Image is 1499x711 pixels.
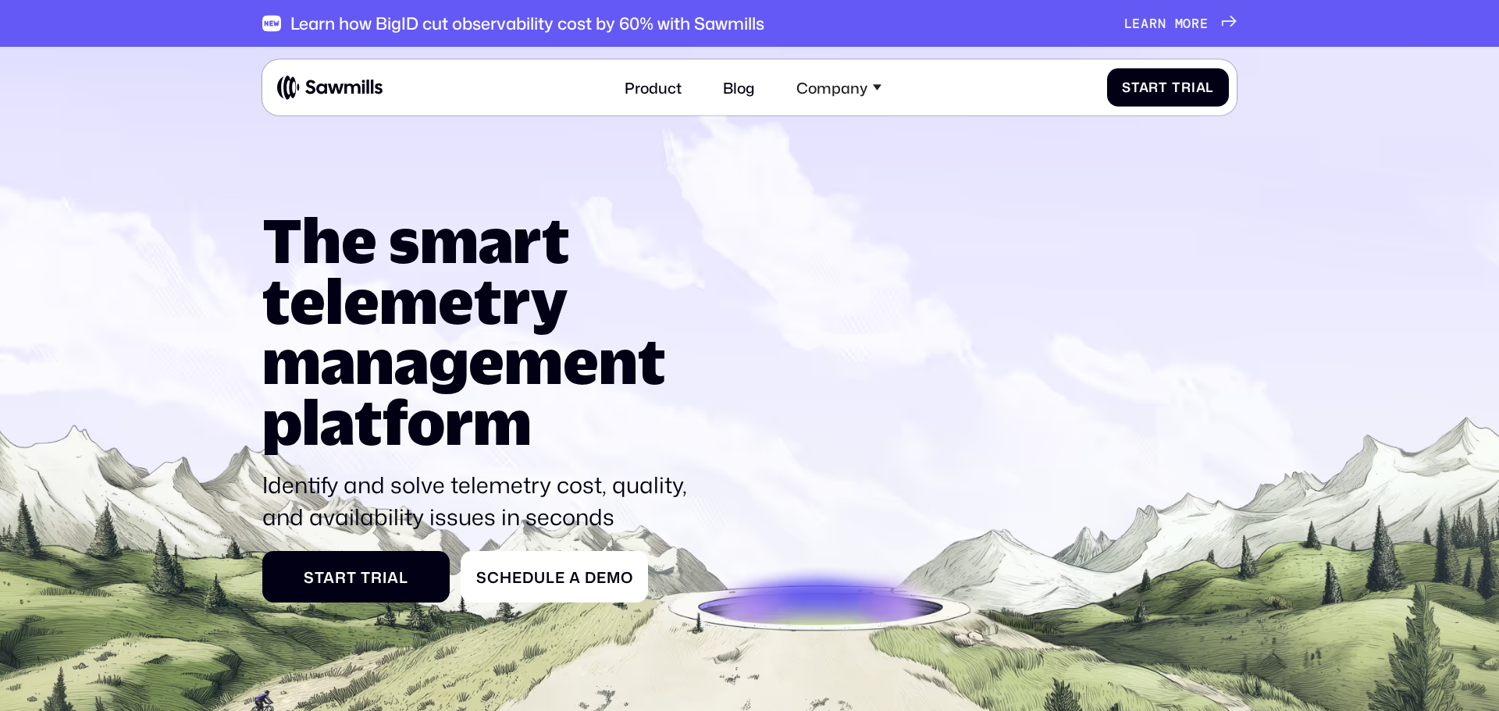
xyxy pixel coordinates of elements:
[1124,16,1237,31] a: Learn more
[712,67,767,108] a: Blog
[614,67,693,108] a: Product
[277,568,435,586] div: Start Trial
[290,13,764,34] div: Learn how BigID cut observability cost by 60% with Sawmills
[461,551,648,603] a: Schedule a Demo
[1122,80,1214,95] div: Start Trial
[796,78,867,96] div: Company
[262,210,697,453] h1: The smart telemetry management platform
[262,469,697,532] p: Identify and solve telemetry cost, quality, and availability issues in seconds
[262,551,450,603] a: Start Trial
[1124,16,1209,31] div: Learn more
[1107,68,1230,106] a: Start Trial
[476,568,634,586] div: Schedule a Demo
